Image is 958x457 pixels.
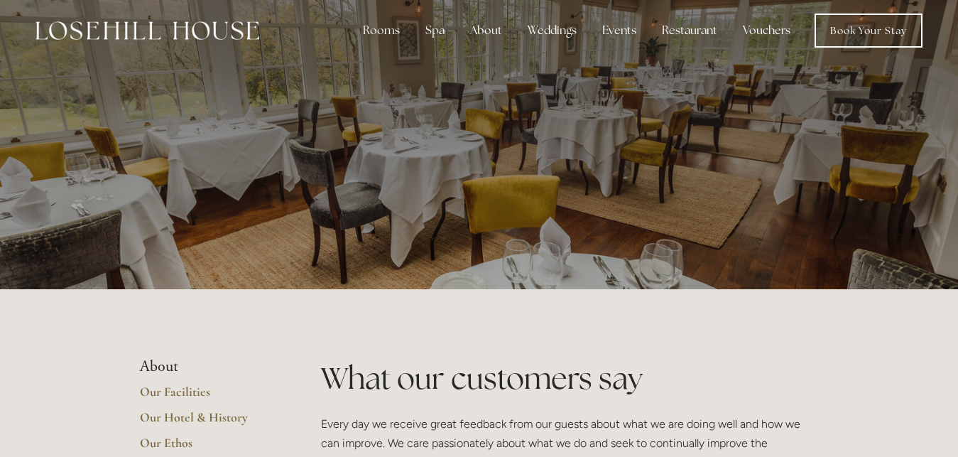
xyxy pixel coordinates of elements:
[731,16,802,45] a: Vouchers
[516,16,588,45] div: Weddings
[321,357,819,399] h1: What our customers say
[591,16,648,45] div: Events
[651,16,729,45] div: Restaurant
[459,16,513,45] div: About
[140,409,276,435] a: Our Hotel & History
[414,16,456,45] div: Spa
[140,357,276,376] li: About
[352,16,411,45] div: Rooms
[36,21,259,40] img: Losehill House
[140,384,276,409] a: Our Facilities
[815,14,922,48] a: Book Your Stay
